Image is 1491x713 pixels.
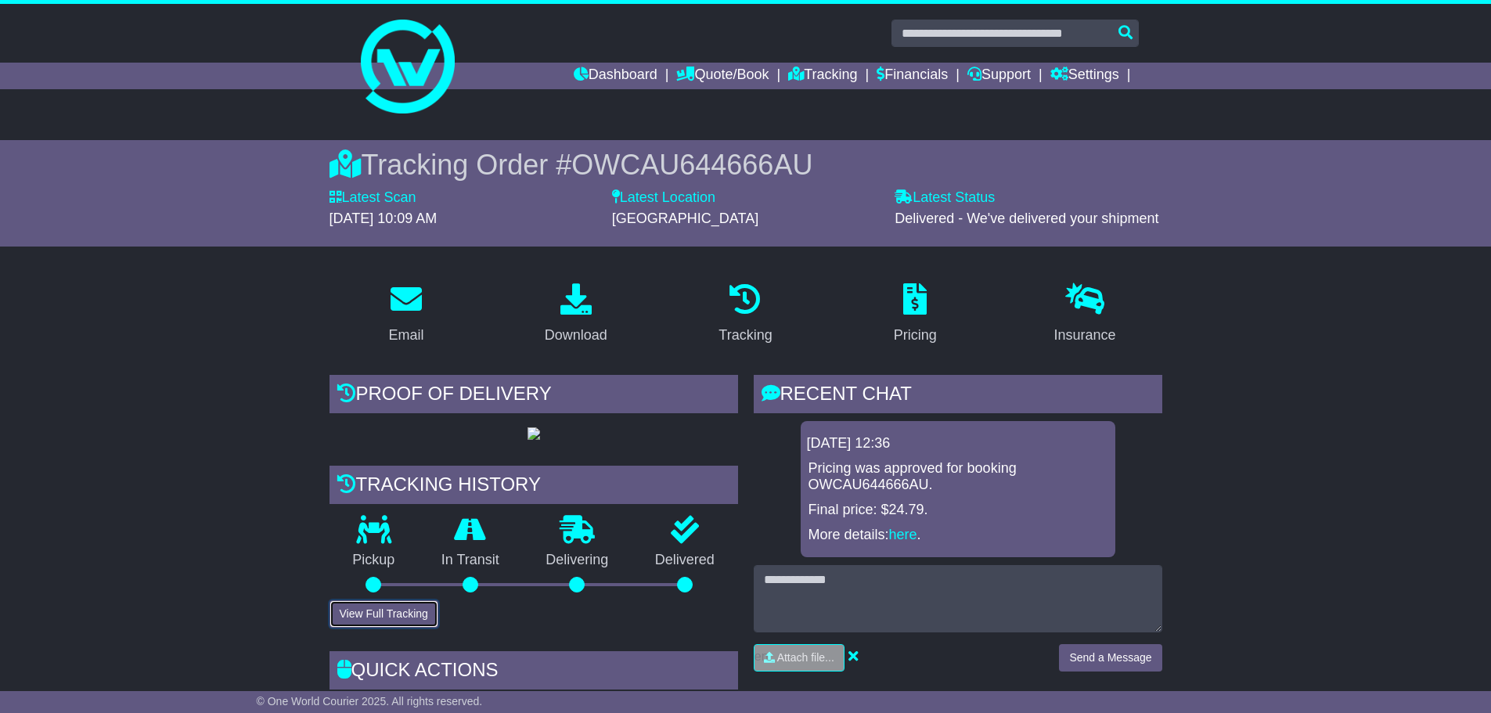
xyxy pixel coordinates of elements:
[718,325,772,346] div: Tracking
[807,435,1109,452] div: [DATE] 12:36
[877,63,948,89] a: Financials
[388,325,423,346] div: Email
[788,63,857,89] a: Tracking
[330,651,738,693] div: Quick Actions
[1054,325,1116,346] div: Insurance
[612,189,715,207] label: Latest Location
[1044,278,1126,351] a: Insurance
[676,63,769,89] a: Quote/Book
[528,427,540,440] img: GetPodImage
[809,460,1107,494] p: Pricing was approved for booking OWCAU644666AU.
[418,552,523,569] p: In Transit
[330,466,738,508] div: Tracking history
[708,278,782,351] a: Tracking
[523,552,632,569] p: Delivering
[889,527,917,542] a: here
[612,211,758,226] span: [GEOGRAPHIC_DATA]
[967,63,1031,89] a: Support
[330,189,416,207] label: Latest Scan
[809,527,1107,544] p: More details: .
[330,211,438,226] span: [DATE] 10:09 AM
[574,63,657,89] a: Dashboard
[895,189,995,207] label: Latest Status
[1059,644,1161,672] button: Send a Message
[754,375,1162,417] div: RECENT CHAT
[884,278,947,351] a: Pricing
[330,552,419,569] p: Pickup
[571,149,812,181] span: OWCAU644666AU
[257,695,483,708] span: © One World Courier 2025. All rights reserved.
[895,211,1158,226] span: Delivered - We've delivered your shipment
[632,552,738,569] p: Delivered
[1050,63,1119,89] a: Settings
[545,325,607,346] div: Download
[535,278,618,351] a: Download
[894,325,937,346] div: Pricing
[809,502,1107,519] p: Final price: $24.79.
[330,600,438,628] button: View Full Tracking
[330,375,738,417] div: Proof of Delivery
[378,278,434,351] a: Email
[330,148,1162,182] div: Tracking Order #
